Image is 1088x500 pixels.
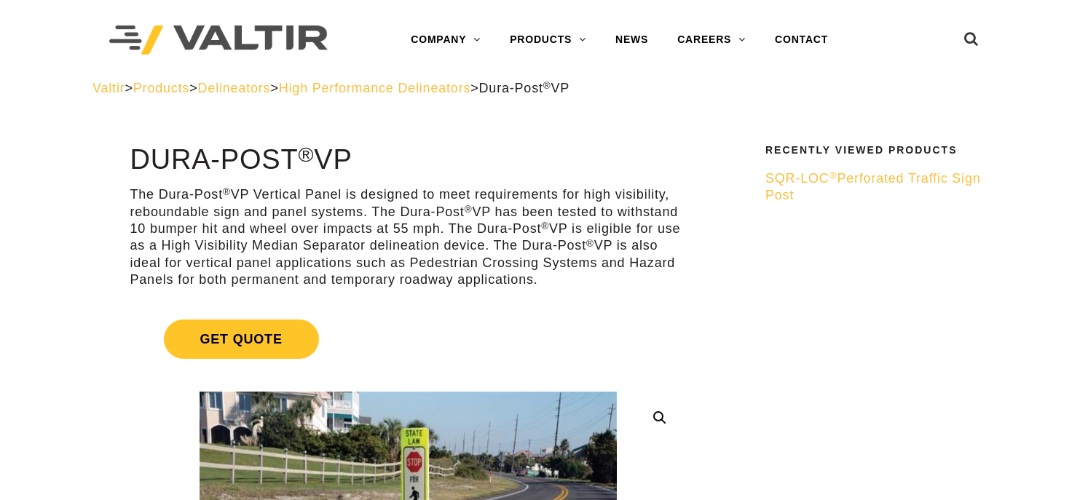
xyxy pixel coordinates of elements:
a: CAREERS [663,25,760,55]
span: SQR-LOC Perforated Traffic Sign Post [765,171,981,202]
sup: ® [543,80,551,91]
a: High Performance Delineators [279,81,471,95]
h2: Recently Viewed Products [765,145,987,156]
a: Products [133,81,189,95]
a: NEWS [601,25,663,55]
p: The Dura-Post VP Vertical Panel is designed to meet requirements for high visibility, reboundable... [130,186,687,288]
sup: ® [299,143,315,166]
sup: ® [586,238,594,249]
img: Valtir [109,25,328,55]
sup: ® [541,221,549,231]
a: Delineators [198,81,271,95]
a: PRODUCTS [495,25,601,55]
a: CONTACT [760,25,843,55]
sup: ® [223,186,231,197]
a: Get Quote [130,302,687,376]
a: SQR-LOC®Perforated Traffic Sign Post [765,170,987,205]
a: COMPANY [396,25,495,55]
sup: ® [465,204,473,215]
span: Get Quote [164,320,319,359]
h1: Dura-Post VP [130,145,687,175]
a: Valtir [92,81,125,95]
span: Dura-Post VP [479,81,570,95]
sup: ® [829,170,837,181]
div: > > > > [92,80,996,97]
